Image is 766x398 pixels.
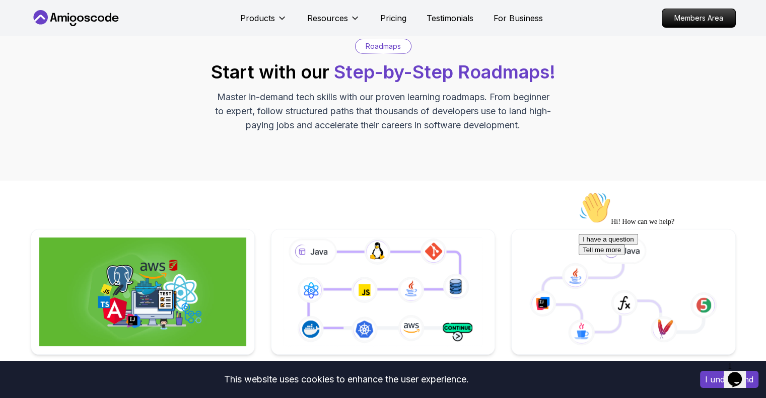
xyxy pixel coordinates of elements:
button: I have a question [4,46,63,57]
p: Members Area [662,9,735,27]
img: Full Stack Professional v2 [39,237,246,346]
iframe: chat widget [575,188,756,353]
a: For Business [494,12,543,24]
a: Pricing [380,12,406,24]
p: Roadmaps [366,41,401,51]
h2: Start with our [211,62,555,82]
span: Hi! How can we help? [4,30,100,38]
p: Master in-demand tech skills with our proven learning roadmaps. From beginner to expert, follow s... [214,90,552,132]
p: Products [240,12,275,24]
button: Products [240,12,287,32]
div: 👋Hi! How can we help?I have a questionTell me more [4,4,185,67]
a: Members Area [662,9,736,28]
div: This website uses cookies to enhance the user experience. [8,368,685,390]
button: Tell me more [4,57,50,67]
span: Step-by-Step Roadmaps! [334,61,555,83]
a: Testimonials [427,12,473,24]
img: :wave: [4,4,36,36]
p: Resources [307,12,348,24]
button: Accept cookies [700,371,758,388]
iframe: chat widget [724,358,756,388]
button: Resources [307,12,360,32]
